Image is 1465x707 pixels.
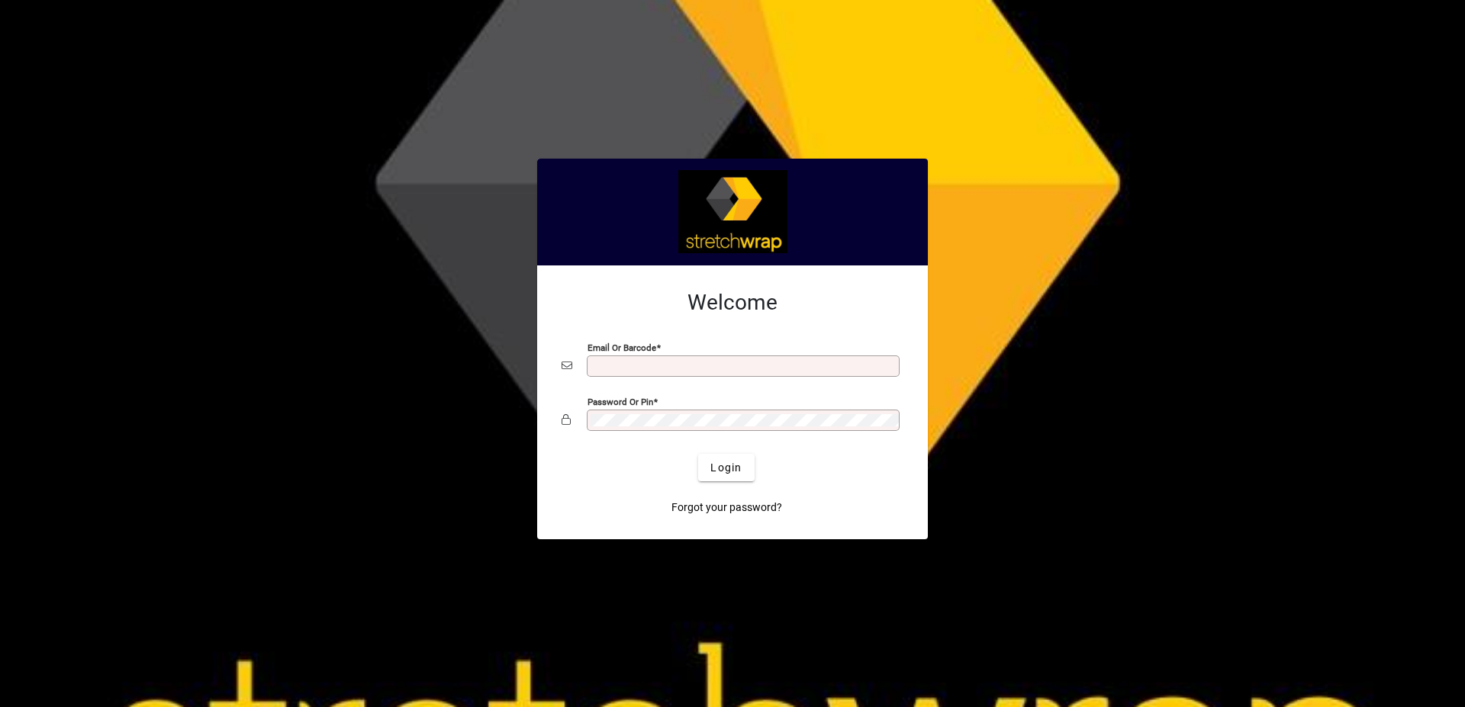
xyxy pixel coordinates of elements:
button: Login [698,454,754,481]
a: Forgot your password? [665,493,788,521]
mat-label: Email or Barcode [588,342,656,353]
span: Login [710,460,742,476]
mat-label: Password or Pin [588,397,653,407]
span: Forgot your password? [671,500,782,516]
h2: Welcome [562,290,903,316]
